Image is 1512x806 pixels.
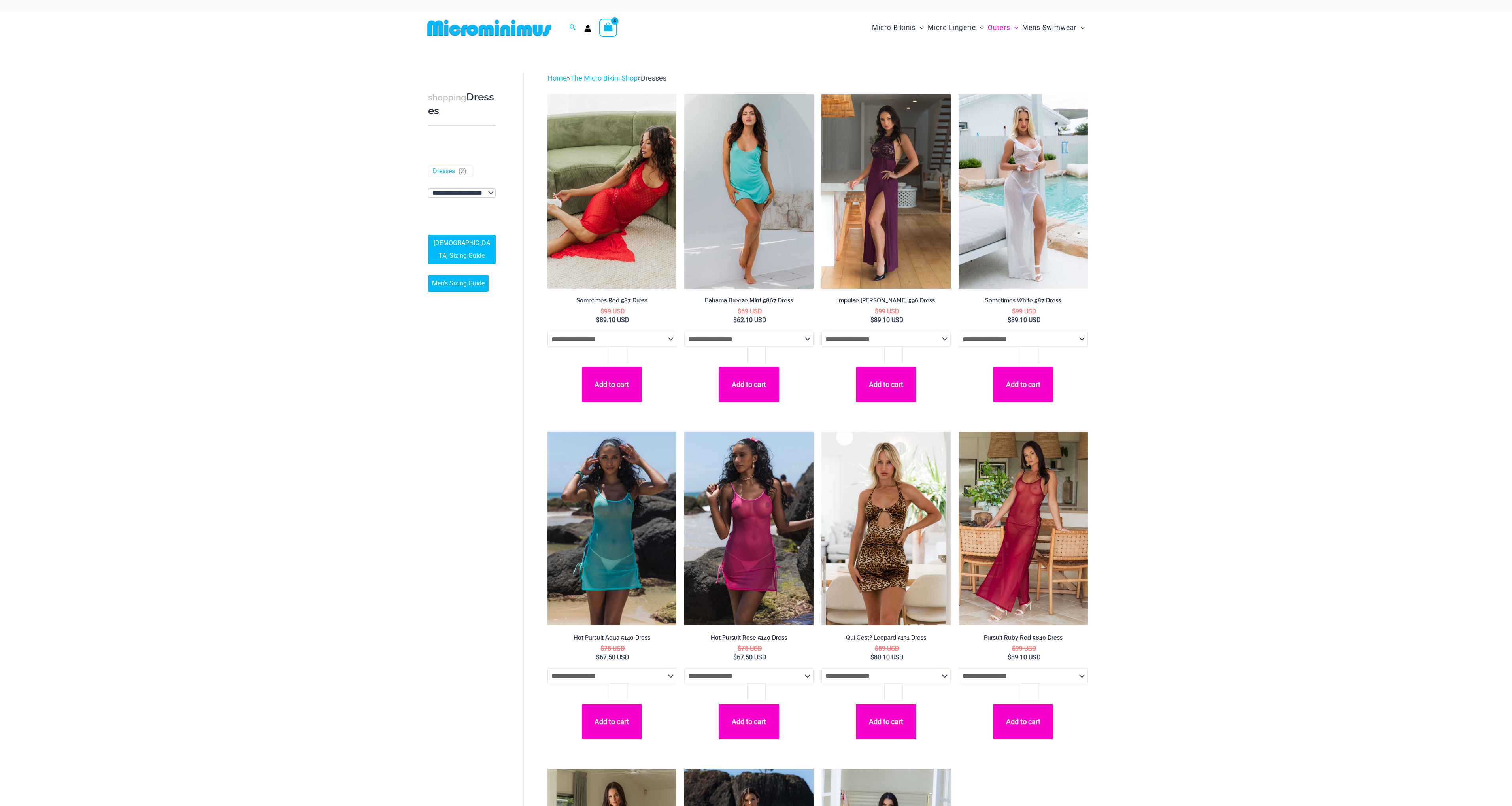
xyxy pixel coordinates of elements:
button: Add to cart [993,704,1053,739]
span: 2 [461,167,464,175]
span: $ [600,308,604,315]
img: Hot Pursuit Rose 5140 Dress 01 [684,432,814,625]
h2: Sometimes Red 587 Dress [547,297,677,304]
a: Account icon link [584,25,591,32]
button: Add to cart [856,704,916,739]
button: Add to cart [582,704,642,739]
input: Product quantity [1021,347,1040,363]
button: Add to cart [719,704,779,739]
span: Menu Toggle [1077,18,1085,38]
span: $ [1008,653,1011,661]
span: $ [733,316,737,324]
input: Product quantity [884,347,903,363]
span: $ [733,653,737,661]
a: Impulse [PERSON_NAME] 596 Dress [821,297,951,307]
img: Sometimes White 587 Dress 08 [959,94,1088,288]
a: Hot Pursuit Rose 5140 Dress [684,634,814,644]
a: Bahama Breeze Mint 5867 Dress [684,297,814,307]
span: Menu Toggle [916,18,924,38]
bdi: 89.10 USD [1008,653,1041,661]
input: Product quantity [1021,683,1040,700]
h3: Dresses [428,91,496,118]
button: Add to cart [719,367,779,402]
h2: Bahama Breeze Mint 5867 Dress [684,297,814,304]
a: Hot Pursuit Rose 5140 Dress 01Hot Pursuit Rose 5140 Dress 12Hot Pursuit Rose 5140 Dress 12 [684,432,814,625]
span: Outers [988,18,1010,38]
bdi: 99 USD [1012,308,1036,315]
bdi: 67.50 USD [733,653,766,661]
a: Bahama Breeze Mint 5867 Dress 01Bahama Breeze Mint 5867 Dress 03Bahama Breeze Mint 5867 Dress 03 [684,94,814,288]
a: qui c'est leopard 5131 dress 01qui c'est leopard 5131 dress 04qui c'est leopard 5131 dress 04 [821,432,951,625]
select: wpc-taxonomy-pa_fabric-type-746009 [428,188,496,198]
a: Home [547,74,567,82]
input: Product quantity [747,683,766,700]
img: Pursuit Ruby Red 5840 Dress 02 [959,432,1088,625]
a: Sometimes White 587 Dress [959,297,1088,307]
span: $ [738,308,741,315]
a: Hot Pursuit Aqua 5140 Dress [547,634,677,644]
h2: Sometimes White 587 Dress [959,297,1088,304]
h2: Qui C’est? Leopard 5131 Dress [821,634,951,642]
bdi: 89.10 USD [1008,316,1041,324]
img: Bahama Breeze Mint 5867 Dress 01 [684,94,814,288]
span: Micro Lingerie [928,18,976,38]
bdi: 99 USD [875,308,899,315]
a: Micro LingerieMenu ToggleMenu Toggle [926,16,986,40]
span: Micro Bikinis [872,18,916,38]
bdi: 67.50 USD [596,653,629,661]
a: Sometimes White 587 Dress 08Sometimes White 587 Dress 09Sometimes White 587 Dress 09 [959,94,1088,288]
a: Qui C’est? Leopard 5131 Dress [821,634,951,644]
a: Hot Pursuit Aqua 5140 Dress 01Hot Pursuit Aqua 5140 Dress 06Hot Pursuit Aqua 5140 Dress 06 [547,432,677,625]
a: Mens SwimwearMenu ToggleMenu Toggle [1020,16,1087,40]
span: $ [1012,308,1016,315]
bdi: 75 USD [600,645,625,652]
bdi: 80.10 USD [870,653,904,661]
button: Add to cart [582,367,642,402]
img: Impulse Berry 596 Dress 02 [821,94,951,288]
a: Search icon link [569,23,576,33]
span: $ [870,653,874,661]
img: MM SHOP LOGO FLAT [424,19,554,37]
img: Sometimes Red 587 Dress 10 [547,94,677,288]
img: Hot Pursuit Aqua 5140 Dress 01 [547,432,677,625]
a: Sometimes Red 587 Dress 10Sometimes Red 587 Dress 09Sometimes Red 587 Dress 09 [547,94,677,288]
span: Menu Toggle [976,18,984,38]
span: shopping [428,92,466,102]
span: $ [1012,645,1016,652]
input: Product quantity [884,683,903,700]
a: The Micro Bikini Shop [570,74,638,82]
a: [DEMOGRAPHIC_DATA] Sizing Guide [428,235,496,264]
span: $ [870,316,874,324]
a: Pursuit Ruby Red 5840 Dress [959,634,1088,644]
span: Mens Swimwear [1022,18,1077,38]
span: $ [738,645,741,652]
bdi: 89 USD [875,645,899,652]
a: Sometimes Red 587 Dress [547,297,677,307]
bdi: 89.10 USD [596,316,629,324]
input: Product quantity [610,347,629,363]
button: Add to cart [993,367,1053,402]
button: Add to cart [856,367,916,402]
a: Pursuit Ruby Red 5840 Dress 02Pursuit Ruby Red 5840 Dress 03Pursuit Ruby Red 5840 Dress 03 [959,432,1088,625]
bdi: 75 USD [738,645,762,652]
a: Impulse Berry 596 Dress 02Impulse Berry 596 Dress 03Impulse Berry 596 Dress 03 [821,94,951,288]
a: OutersMenu ToggleMenu Toggle [986,16,1020,40]
input: Product quantity [747,347,766,363]
h2: Hot Pursuit Rose 5140 Dress [684,634,814,642]
a: Dresses [433,167,455,176]
a: Micro BikinisMenu ToggleMenu Toggle [870,16,926,40]
bdi: 62.10 USD [733,316,766,324]
h2: Hot Pursuit Aqua 5140 Dress [547,634,677,642]
span: $ [600,645,604,652]
h2: Impulse [PERSON_NAME] 596 Dress [821,297,951,304]
span: $ [875,308,878,315]
nav: Site Navigation [869,15,1088,41]
bdi: 99 USD [1012,645,1036,652]
span: $ [596,316,600,324]
bdi: 89.10 USD [870,316,904,324]
span: ( ) [459,167,466,176]
a: Men’s Sizing Guide [428,275,489,292]
img: qui c'est leopard 5131 dress 01 [821,432,951,625]
span: Menu Toggle [1010,18,1018,38]
span: $ [596,653,600,661]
